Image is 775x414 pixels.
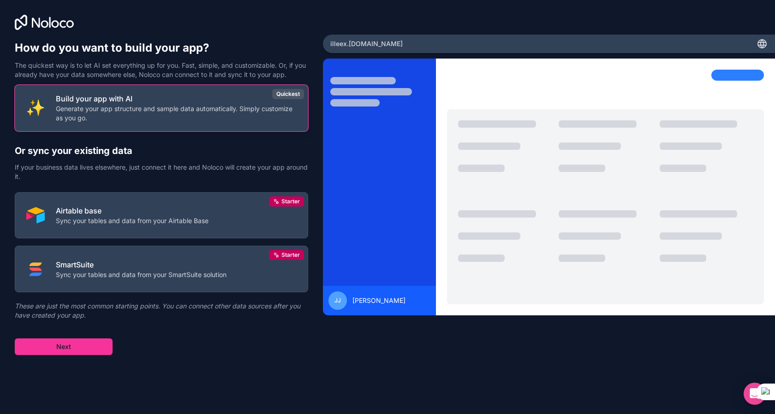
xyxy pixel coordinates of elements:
[26,99,45,117] img: INTERNAL_WITH_AI
[15,338,113,355] button: Next
[334,297,341,304] span: jj
[15,61,308,79] p: The quickest way is to let AI set everything up for you. Fast, simple, and customizable. Or, if y...
[272,89,304,99] div: Quickest
[15,163,308,181] p: If your business data lives elsewhere, just connect it here and Noloco will create your app aroun...
[744,383,766,405] div: Open Intercom Messenger
[56,259,227,270] p: SmartSuite
[56,205,209,216] p: Airtable base
[56,270,227,279] p: Sync your tables and data from your SmartSuite solution
[26,260,45,278] img: SMART_SUITE
[15,246,308,292] button: SMART_SUITESmartSuiteSync your tables and data from your SmartSuite solutionStarter
[15,192,308,239] button: AIRTABLEAirtable baseSync your tables and data from your Airtable BaseStarter
[15,85,308,131] button: INTERNAL_WITH_AIBuild your app with AIGenerate your app structure and sample data automatically. ...
[330,39,403,48] span: illeex .[DOMAIN_NAME]
[15,41,308,55] h1: How do you want to build your app?
[281,251,300,259] span: Starter
[56,93,297,104] p: Build your app with AI
[56,216,209,225] p: Sync your tables and data from your Airtable Base
[26,206,45,225] img: AIRTABLE
[281,198,300,205] span: Starter
[15,302,308,320] p: These are just the most common starting points. You can connect other data sources after you have...
[352,296,405,305] span: [PERSON_NAME]
[15,144,308,157] h2: Or sync your existing data
[56,104,297,123] p: Generate your app structure and sample data automatically. Simply customize as you go.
